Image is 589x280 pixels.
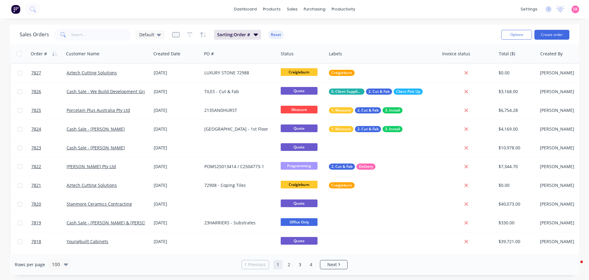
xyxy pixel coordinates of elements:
[331,164,352,170] span: 2. Cut & Fab
[67,70,117,76] a: Aztech Cutting Solutions
[153,51,180,57] div: Created Date
[281,181,318,188] span: Craigieburn
[281,237,318,245] span: Quote
[31,82,67,101] a: 7826
[260,5,284,14] div: products
[281,106,318,113] span: Measure
[204,89,272,95] div: TILES - Cut & Fab
[66,51,99,57] div: Customer Name
[67,220,165,226] a: Cash Sale - [PERSON_NAME] & [PERSON_NAME]
[154,107,199,113] div: [DATE]
[154,70,199,76] div: [DATE]
[329,5,358,14] div: productivity
[357,107,379,113] span: 2. Cut & Fab
[273,260,283,269] a: Page 1 is your current page
[154,201,199,207] div: [DATE]
[154,89,199,95] div: [DATE]
[499,89,533,95] div: $3,168.00
[31,126,41,132] span: 7824
[231,5,260,14] a: dashboard
[331,89,362,95] span: 0. Client Supplied Material
[568,259,583,274] iframe: Intercom live chat
[239,260,350,269] ul: Pagination
[281,87,318,95] span: Quote
[71,29,131,41] input: Search...
[31,176,67,195] a: 7821
[31,214,67,232] a: 7819
[359,164,373,170] span: Delivery
[499,145,533,151] div: $10,978.00
[31,201,41,207] span: 7820
[501,30,532,40] button: Options
[295,260,305,269] a: Page 3
[396,89,420,95] span: Client Pick Up
[284,5,301,14] div: sales
[301,5,329,14] div: purchasing
[214,30,261,40] button: Sorting:Order #
[154,164,199,170] div: [DATE]
[385,107,400,113] span: 3. Install
[281,124,318,132] span: Quote
[281,199,318,207] span: Quote
[67,182,117,188] a: Aztech Cutting Solutions
[67,126,125,132] a: Cash Sale - [PERSON_NAME]
[31,232,67,251] a: 7818
[281,143,318,151] span: Quote
[31,89,41,95] span: 7826
[329,107,402,113] button: 1. Measure2. Cut & Fab3. Install
[31,70,41,76] span: 7827
[31,239,41,245] span: 7818
[67,145,125,151] a: Cash Sale - [PERSON_NAME]
[320,262,347,268] a: Next page
[204,126,272,132] div: [GEOGRAPHIC_DATA] - 1st Floor
[31,120,67,138] a: 7824
[11,5,20,14] img: Factory
[442,51,470,57] div: Invoice status
[154,126,199,132] div: [DATE]
[204,107,272,113] div: 213SANDHURST
[499,70,533,76] div: $0.00
[284,260,294,269] a: Page 2
[204,220,272,226] div: 23HARRIERS - Substrates
[31,251,67,270] a: 7817
[31,101,67,120] a: 7825
[204,182,272,188] div: 72908 - Coping Tiles
[31,64,67,82] a: 7827
[154,220,199,226] div: [DATE]
[499,239,533,245] div: $39,721.00
[499,164,533,170] div: $7,344.70
[248,262,266,268] span: Previous
[499,220,533,226] div: $330.00
[281,218,318,226] span: Office Only
[357,126,379,132] span: 2. Cut & Fab
[154,239,199,245] div: [DATE]
[499,201,533,207] div: $40,073.00
[540,51,563,57] div: Created By
[331,107,351,113] span: 1. Measure
[20,32,49,37] h1: Sales Orders
[154,182,199,188] div: [DATE]
[329,70,355,76] button: Craigieburn
[499,126,533,132] div: $4,169.00
[499,182,533,188] div: $0.00
[281,162,318,170] span: Programming
[204,70,272,76] div: LUXURY STONE 72988
[67,201,132,207] a: Stanmore Ceramics Contracting
[329,182,355,188] button: Craigieburn
[327,262,337,268] span: Next
[67,239,108,244] a: Youngbuilt Cabinets
[331,70,352,76] span: Craigieburn
[329,126,402,132] button: 1. Measure2. Cut & Fab3. Install
[329,51,342,57] div: Labels
[67,89,167,94] a: Cash Sale - We Build Development Group Pty Ltd
[31,157,67,176] a: 7822
[518,5,541,14] div: settings
[281,68,318,76] span: Craigieburn
[499,107,533,113] div: $6,754.28
[329,164,375,170] button: 2. Cut & FabDelivery
[368,89,390,95] span: 2. Cut & Fab
[281,51,294,57] div: Status
[499,51,515,57] div: Total ($)
[31,164,41,170] span: 7822
[31,139,67,157] a: 7823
